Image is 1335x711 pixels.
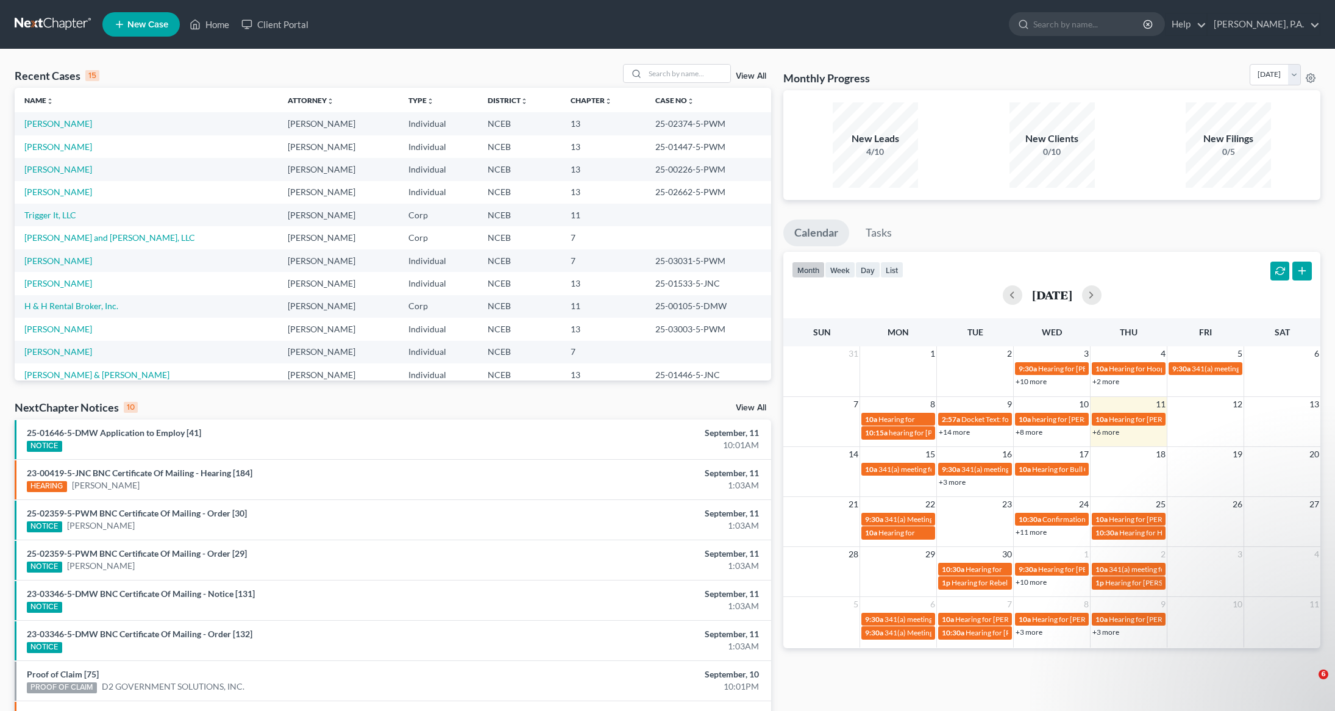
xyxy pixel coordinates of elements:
a: +11 more [1016,527,1047,537]
span: 9:30a [865,615,883,624]
span: 3 [1236,547,1244,562]
div: PROOF OF CLAIM [27,682,97,693]
div: NextChapter Notices [15,400,138,415]
div: NOTICE [27,562,62,573]
span: Hearing for [PERSON_NAME] [1032,615,1127,624]
span: 10a [1095,515,1108,524]
a: Tasks [855,220,903,246]
span: 29 [924,547,936,562]
div: September, 11 [523,427,759,439]
span: Hearing for [966,565,1002,574]
div: 0/5 [1186,146,1271,158]
td: 7 [561,341,646,363]
i: unfold_more [427,98,434,105]
a: [PERSON_NAME] [24,324,92,334]
td: Individual [399,158,478,180]
span: 6 [1313,346,1320,361]
span: 10a [1019,465,1031,474]
a: 23-03346-5-DMW BNC Certificate Of Mailing - Notice [131] [27,588,255,599]
td: Individual [399,318,478,340]
td: 25-01446-5-JNC [646,363,771,386]
span: 24 [1078,497,1090,512]
td: 25-02374-5-PWM [646,112,771,135]
span: Hearing for [878,415,915,424]
span: 9:30a [1172,364,1191,373]
td: 25-01447-5-PWM [646,135,771,158]
span: Hearing for [PERSON_NAME] and [PERSON_NAME] [966,628,1133,637]
span: hearing for [PERSON_NAME] [1032,415,1126,424]
span: Mon [888,327,909,337]
span: Hearing for [PERSON_NAME] & [PERSON_NAME] [955,615,1115,624]
td: 25-00226-5-PWM [646,158,771,180]
span: 2 [1006,346,1013,361]
span: 9:30a [942,465,960,474]
div: New Leads [833,132,918,146]
td: 25-00105-5-DMW [646,295,771,318]
a: Proof of Claim [75] [27,669,99,679]
span: 10a [865,465,877,474]
span: Docket Text: for [PERSON_NAME] [961,415,1070,424]
span: 23 [1001,497,1013,512]
span: 341(a) meeting for [PERSON_NAME] [1192,364,1309,373]
td: 11 [561,204,646,226]
a: Districtunfold_more [488,96,528,105]
div: NOTICE [27,441,62,452]
span: New Case [127,20,168,29]
a: Help [1166,13,1206,35]
span: 1p [1095,578,1104,587]
span: hearing for [PERSON_NAME] and [PERSON_NAME] [889,428,1055,437]
span: 20 [1308,447,1320,462]
td: NCEB [478,135,561,158]
span: 10a [865,528,877,537]
span: 1 [929,346,936,361]
a: [PERSON_NAME] [67,560,135,572]
span: 7 [1006,597,1013,612]
td: Individual [399,112,478,135]
a: +3 more [939,477,966,487]
td: NCEB [478,226,561,249]
a: [PERSON_NAME] [24,346,92,357]
span: 22 [924,497,936,512]
span: 4 [1313,547,1320,562]
div: September, 11 [523,467,759,479]
a: Attorneyunfold_more [288,96,334,105]
span: 10:30a [942,628,964,637]
span: Tue [967,327,983,337]
td: 13 [561,318,646,340]
a: +8 more [1016,427,1042,437]
td: Individual [399,249,478,272]
div: NOTICE [27,642,62,653]
iframe: Intercom live chat [1294,670,1323,699]
a: [PERSON_NAME] [24,187,92,197]
div: 1:03AM [523,640,759,652]
div: September, 10 [523,668,759,681]
span: 19 [1231,447,1244,462]
td: Individual [399,341,478,363]
span: 14 [847,447,860,462]
span: 10:15a [865,428,888,437]
div: September, 11 [523,588,759,600]
span: 10a [1095,415,1108,424]
td: NCEB [478,341,561,363]
td: [PERSON_NAME] [278,135,399,158]
span: 10a [1095,364,1108,373]
span: 27 [1308,497,1320,512]
div: 1:03AM [523,520,759,532]
div: 1:03AM [523,560,759,572]
a: Client Portal [235,13,315,35]
a: Home [183,13,235,35]
span: 10:30a [942,565,964,574]
span: 1p [942,578,950,587]
button: list [880,262,903,278]
span: 6 [1319,670,1328,679]
div: New Clients [1009,132,1095,146]
a: +3 more [1092,627,1119,637]
span: 5 [852,597,860,612]
span: 341(a) meeting for [PERSON_NAME] [PERSON_NAME] [961,465,1137,474]
a: D2 GOVERNMENT SOLUTIONS, INC. [102,681,244,693]
span: 2:57a [942,415,960,424]
span: 15 [924,447,936,462]
div: 15 [85,70,99,81]
span: 25 [1155,497,1167,512]
td: [PERSON_NAME] [278,226,399,249]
